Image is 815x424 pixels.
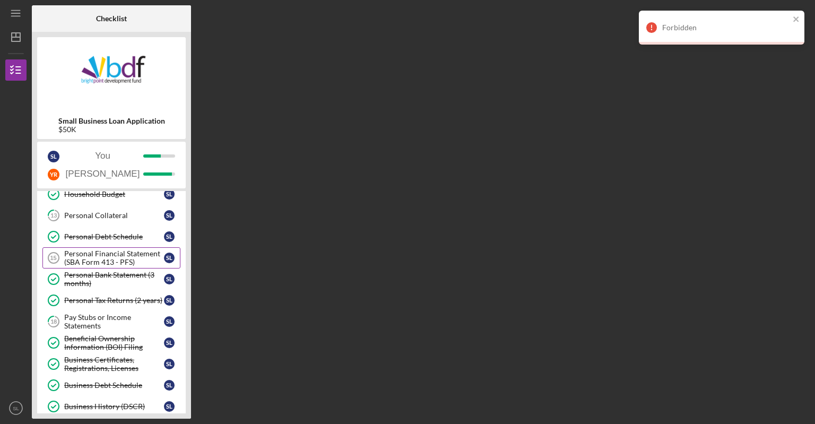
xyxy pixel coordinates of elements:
[64,232,164,241] div: Personal Debt Schedule
[64,296,164,305] div: Personal Tax Returns (2 years)
[164,189,175,200] div: S L
[58,125,165,134] div: $50K
[64,249,164,266] div: Personal Financial Statement (SBA Form 413 - PFS)
[64,334,164,351] div: Beneficial Ownership Information (BOI) Filing
[50,318,57,325] tspan: 18
[42,332,180,353] a: Beneficial Ownership Information (BOI) FilingSL
[42,247,180,269] a: 15Personal Financial Statement (SBA Form 413 - PFS)SL
[164,338,175,348] div: S L
[164,380,175,391] div: S L
[164,401,175,412] div: S L
[64,313,164,330] div: Pay Stubs or Income Statements
[13,405,19,411] text: SL
[42,226,180,247] a: Personal Debt ScheduleSL
[64,402,164,411] div: Business History (DSCR)
[48,169,59,180] div: Y R
[42,205,180,226] a: 13Personal CollateralSL
[96,14,127,23] b: Checklist
[48,151,59,162] div: S L
[64,381,164,390] div: Business Debt Schedule
[64,211,164,220] div: Personal Collateral
[42,353,180,375] a: Business Certificates, Registrations, LicensesSL
[164,274,175,284] div: S L
[164,253,175,263] div: S L
[164,231,175,242] div: S L
[42,184,180,205] a: Household BudgetSL
[5,397,27,419] button: SL
[164,316,175,327] div: S L
[50,255,56,261] tspan: 15
[58,117,165,125] b: Small Business Loan Application
[64,271,164,288] div: Personal Bank Statement (3 months)
[42,311,180,332] a: 18Pay Stubs or Income StatementsSL
[662,23,790,32] div: Forbidden
[50,212,57,219] tspan: 13
[164,295,175,306] div: S L
[64,190,164,198] div: Household Budget
[42,269,180,290] a: Personal Bank Statement (3 months)SL
[37,42,186,106] img: Product logo
[164,210,175,221] div: S L
[164,359,175,369] div: S L
[64,356,164,373] div: Business Certificates, Registrations, Licenses
[42,290,180,311] a: Personal Tax Returns (2 years)SL
[42,375,180,396] a: Business Debt ScheduleSL
[793,15,800,25] button: close
[42,396,180,417] a: Business History (DSCR)SL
